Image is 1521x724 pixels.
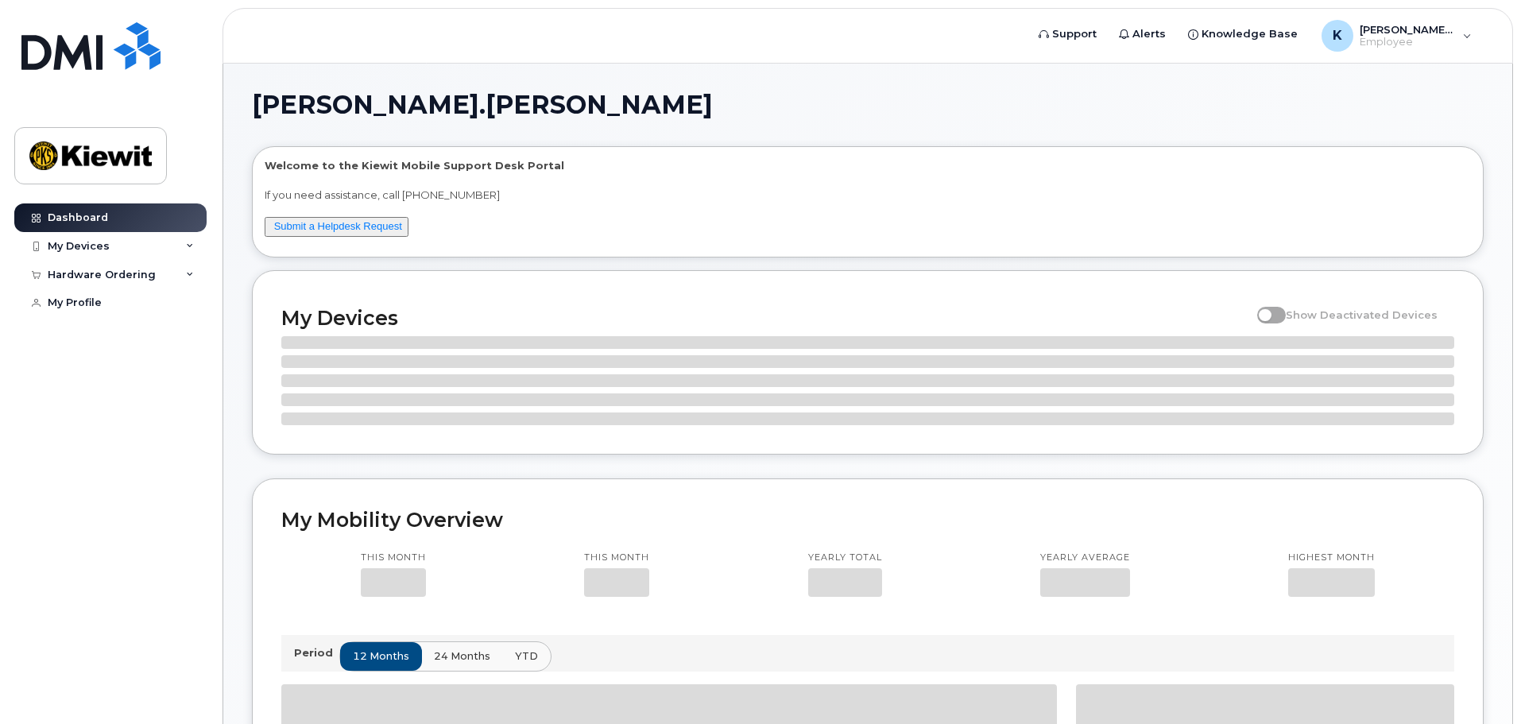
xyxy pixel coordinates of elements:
[1040,552,1130,564] p: Yearly average
[274,220,402,232] a: Submit a Helpdesk Request
[1286,308,1438,321] span: Show Deactivated Devices
[252,93,713,117] span: [PERSON_NAME].[PERSON_NAME]
[265,188,1471,203] p: If you need assistance, call [PHONE_NUMBER]
[265,158,1471,173] p: Welcome to the Kiewit Mobile Support Desk Portal
[434,649,490,664] span: 24 months
[281,306,1249,330] h2: My Devices
[294,645,339,660] p: Period
[1288,552,1375,564] p: Highest month
[515,649,538,664] span: YTD
[361,552,426,564] p: This month
[1257,300,1270,312] input: Show Deactivated Devices
[584,552,649,564] p: This month
[808,552,882,564] p: Yearly total
[281,508,1454,532] h2: My Mobility Overview
[265,217,408,237] button: Submit a Helpdesk Request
